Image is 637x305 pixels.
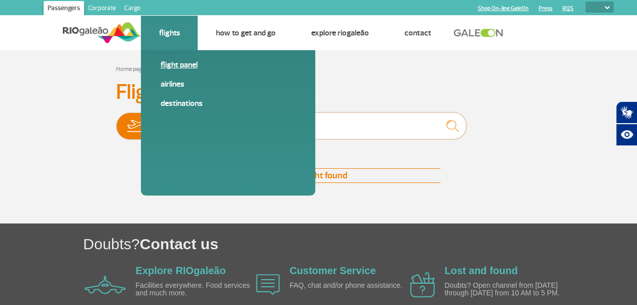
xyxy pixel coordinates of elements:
div: Plugin de acessibilidade da Hand Talk. [616,101,637,146]
img: airplane icon [85,276,126,294]
p: Facilities everywhere. Food services and much more. [136,282,252,297]
input: Flight, city or airline [264,112,466,139]
button: Abrir recursos assistivos. [616,124,637,146]
a: Lost and found [444,265,517,276]
a: RQS [563,5,574,12]
a: Explore RIOgaleão [311,28,368,38]
img: airplane icon [410,272,435,297]
p: FAQ, chat and/or phone assistance. [289,282,406,289]
a: Destinations [160,98,296,109]
p: Doubts? Open channel from [DATE] through [DATE] from 10 AM to 5 PM. [444,282,561,297]
a: Corporate [84,1,120,17]
button: Abrir tradutor de língua de sinais. [616,101,637,124]
a: Airlines [160,79,296,90]
a: Customer Service [289,265,376,276]
div: No flight found [197,168,440,183]
a: Press [539,5,552,12]
a: Passengers [44,1,84,17]
img: airplane icon [256,274,280,295]
h3: Flight Panel [116,80,521,105]
img: slider-embarque [121,113,153,139]
a: Flights [159,28,180,38]
a: How to get and go [215,28,275,38]
a: Flight panel [160,59,296,70]
a: Cargo [120,1,144,17]
a: Shop On-line GaleOn [478,5,529,12]
a: Explore RIOgaleão [136,265,226,276]
span: Contact us [140,236,218,252]
h1: Doubts? [83,234,637,254]
a: Home page [116,65,145,73]
a: Contact [404,28,431,38]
